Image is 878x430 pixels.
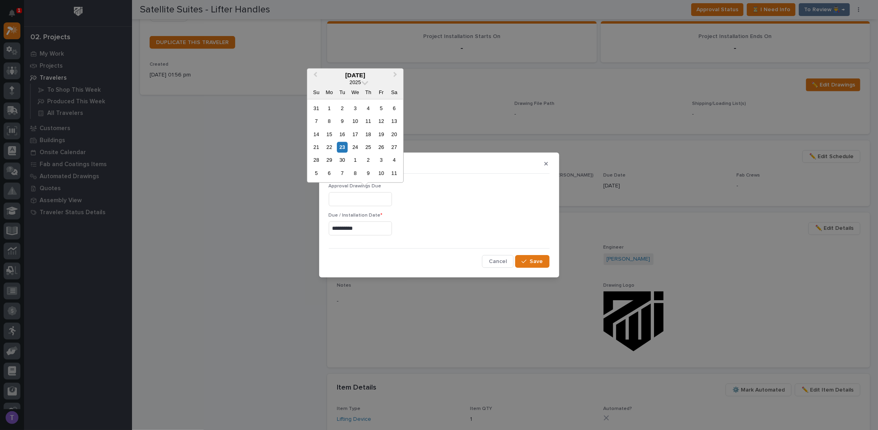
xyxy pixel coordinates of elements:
div: Choose Friday, October 10th, 2025 [376,168,387,179]
div: Choose Thursday, September 25th, 2025 [363,142,374,153]
div: Fr [376,87,387,98]
div: Th [363,87,374,98]
div: Tu [337,87,348,98]
div: Choose Saturday, September 20th, 2025 [389,129,400,140]
span: Save [530,258,543,265]
div: Su [311,87,322,98]
span: Cancel [489,258,507,265]
div: Choose Monday, September 15th, 2025 [324,129,335,140]
div: Choose Thursday, October 9th, 2025 [363,168,374,179]
div: Choose Sunday, September 14th, 2025 [311,129,322,140]
div: Choose Friday, September 12th, 2025 [376,116,387,127]
div: Choose Saturday, October 4th, 2025 [389,155,400,166]
div: Sa [389,87,400,98]
div: Choose Sunday, September 28th, 2025 [311,155,322,166]
div: Choose Wednesday, September 17th, 2025 [350,129,361,140]
div: Choose Tuesday, September 9th, 2025 [337,116,348,127]
div: Choose Monday, September 1st, 2025 [324,103,335,114]
div: Choose Sunday, September 7th, 2025 [311,116,322,127]
div: Choose Friday, September 19th, 2025 [376,129,387,140]
div: Choose Sunday, October 5th, 2025 [311,168,322,179]
div: Choose Sunday, August 31st, 2025 [311,103,322,114]
div: Choose Tuesday, October 7th, 2025 [337,168,348,179]
div: Choose Tuesday, September 2nd, 2025 [337,103,348,114]
div: month 2025-09 [310,102,401,180]
div: [DATE] [307,72,403,79]
div: Choose Wednesday, October 8th, 2025 [350,168,361,179]
div: Mo [324,87,335,98]
div: Choose Friday, October 3rd, 2025 [376,155,387,166]
button: Next Month [390,69,402,82]
span: Due / Installation Date [329,213,383,218]
div: Choose Wednesday, October 1st, 2025 [350,155,361,166]
div: Choose Saturday, September 27th, 2025 [389,142,400,153]
button: Previous Month [308,69,321,82]
div: Choose Monday, September 29th, 2025 [324,155,335,166]
div: Choose Friday, September 26th, 2025 [376,142,387,153]
div: We [350,87,361,98]
div: Choose Thursday, September 4th, 2025 [363,103,374,114]
div: Choose Wednesday, September 3rd, 2025 [350,103,361,114]
div: Choose Tuesday, September 23rd, 2025 [337,142,348,153]
div: Choose Wednesday, September 10th, 2025 [350,116,361,127]
div: Choose Thursday, September 11th, 2025 [363,116,374,127]
div: Choose Wednesday, September 24th, 2025 [350,142,361,153]
button: Cancel [482,255,514,268]
div: Choose Monday, October 6th, 2025 [324,168,335,179]
div: Choose Saturday, October 11th, 2025 [389,168,400,179]
div: Choose Thursday, October 2nd, 2025 [363,155,374,166]
div: Choose Monday, September 22nd, 2025 [324,142,335,153]
div: Choose Tuesday, September 30th, 2025 [337,155,348,166]
div: Choose Friday, September 5th, 2025 [376,103,387,114]
div: Choose Saturday, September 6th, 2025 [389,103,400,114]
div: Choose Saturday, September 13th, 2025 [389,116,400,127]
div: Choose Thursday, September 18th, 2025 [363,129,374,140]
div: Choose Sunday, September 21st, 2025 [311,142,322,153]
div: Choose Tuesday, September 16th, 2025 [337,129,348,140]
button: Save [515,255,549,268]
div: Choose Monday, September 8th, 2025 [324,116,335,127]
span: 2025 [350,79,361,85]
